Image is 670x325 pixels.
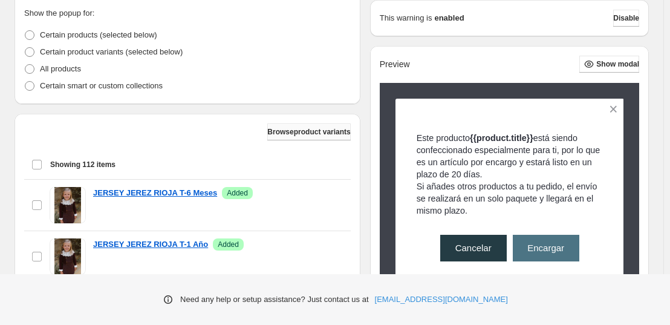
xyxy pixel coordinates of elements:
[417,132,603,180] p: Este producto está siendo confeccionado especialmente para ti, por lo que es un artículo por enca...
[40,30,157,39] span: Certain products (selected below)
[375,294,508,306] a: [EMAIL_ADDRESS][DOMAIN_NAME]
[434,12,464,24] strong: enabled
[613,10,639,27] button: Disable
[40,80,163,92] p: Certain smart or custom collections
[613,13,639,23] span: Disable
[417,180,603,217] p: Si añades otros productos a tu pedido, el envío se realizará en un solo paquete y llegará en el m...
[24,8,94,18] span: Show the popup for:
[218,240,239,249] span: Added
[93,187,217,199] a: JERSEY JEREZ RIOJA T-6 Meses
[227,188,248,198] span: Added
[40,63,81,75] p: All products
[513,235,579,261] button: Encargar
[380,12,432,24] p: This warning is
[440,235,507,261] button: Cancelar
[50,160,115,169] span: Showing 112 items
[470,133,533,143] strong: {{product.title}}
[40,47,183,56] span: Certain product variants (selected below)
[267,123,350,140] button: Browseproduct variants
[596,59,639,69] span: Show modal
[93,238,208,251] a: JERSEY JEREZ RIOJA T-1 Año
[579,56,639,73] button: Show modal
[267,127,350,137] span: Browse product variants
[380,59,410,70] h2: Preview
